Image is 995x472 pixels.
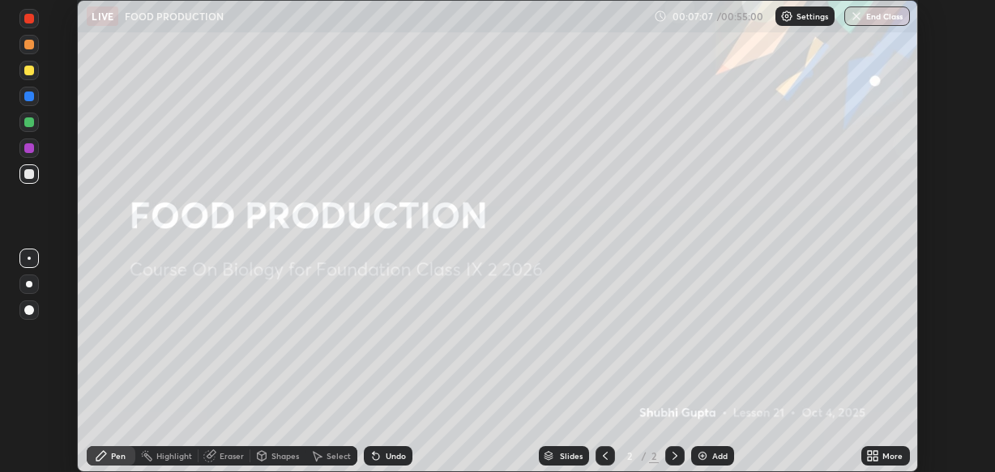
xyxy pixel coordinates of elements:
[844,6,910,26] button: End Class
[696,449,709,462] img: add-slide-button
[156,452,192,460] div: Highlight
[327,452,351,460] div: Select
[850,10,863,23] img: end-class-cross
[560,452,583,460] div: Slides
[882,452,903,460] div: More
[386,452,406,460] div: Undo
[111,452,126,460] div: Pen
[621,451,638,461] div: 2
[125,10,224,23] p: FOOD PRODUCTION
[796,12,828,20] p: Settings
[92,10,113,23] p: LIVE
[712,452,728,460] div: Add
[220,452,244,460] div: Eraser
[780,10,793,23] img: class-settings-icons
[271,452,299,460] div: Shapes
[649,449,659,463] div: 2
[641,451,646,461] div: /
